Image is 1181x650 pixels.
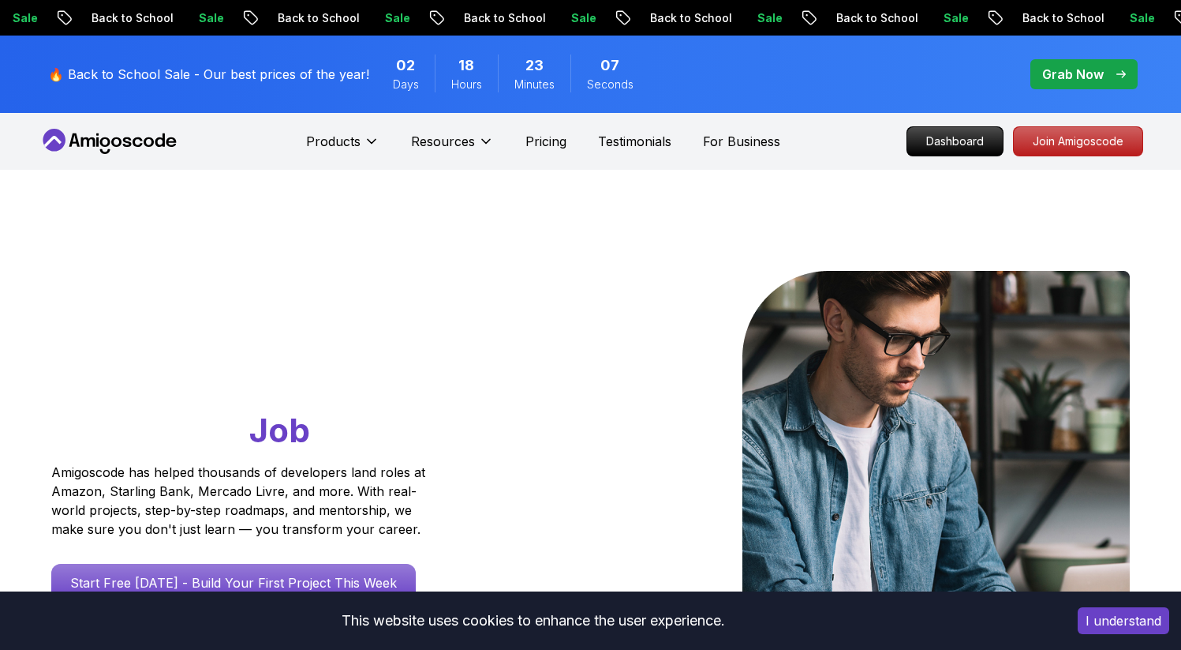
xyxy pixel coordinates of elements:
span: 23 Minutes [525,54,544,77]
a: Join Amigoscode [1013,126,1143,156]
p: Sale [743,10,794,26]
p: Join Amigoscode [1014,127,1142,156]
p: Back to School [263,10,371,26]
p: Back to School [1008,10,1116,26]
a: For Business [703,132,780,151]
h1: Go From Learning to Hired: Master Java, Spring Boot & Cloud Skills That Get You the [51,271,486,453]
p: Resources [411,132,475,151]
p: Sale [557,10,607,26]
p: Back to School [77,10,185,26]
p: Back to School [450,10,557,26]
div: This website uses cookies to enhance the user experience. [12,603,1054,638]
span: Minutes [514,77,555,92]
p: Sale [371,10,421,26]
span: Hours [451,77,482,92]
span: Seconds [587,77,633,92]
span: 18 Hours [458,54,474,77]
span: 2 Days [396,54,415,77]
a: Dashboard [906,126,1003,156]
p: Sale [1116,10,1166,26]
span: Days [393,77,419,92]
a: Pricing [525,132,566,151]
p: Back to School [636,10,743,26]
button: Accept cookies [1078,607,1169,634]
a: Start Free [DATE] - Build Your First Project This Week [51,564,416,602]
button: Products [306,132,379,163]
span: Job [249,410,310,450]
p: Amigoscode has helped thousands of developers land roles at Amazon, Starling Bank, Mercado Livre,... [51,463,430,539]
p: Back to School [822,10,929,26]
p: Sale [185,10,235,26]
button: Resources [411,132,494,163]
a: Testimonials [598,132,671,151]
p: Dashboard [907,127,1003,156]
span: 7 Seconds [600,54,619,77]
p: Products [306,132,361,151]
p: Sale [929,10,980,26]
p: 🔥 Back to School Sale - Our best prices of the year! [48,65,369,84]
p: Grab Now [1042,65,1104,84]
